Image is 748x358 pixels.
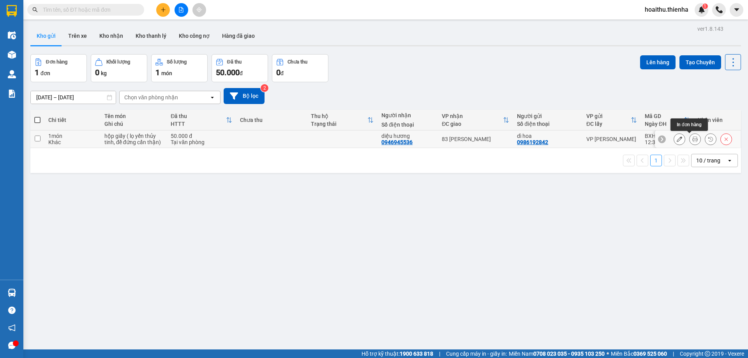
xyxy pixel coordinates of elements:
[10,56,136,69] b: GỬI : VP [PERSON_NAME]
[46,59,67,65] div: Đơn hàng
[30,54,87,82] button: Đơn hàng1đơn
[517,113,579,119] div: Người gửi
[104,133,163,145] div: hộp giấy ( lọ yến thủy tinh, để đứng cẩn thận)
[607,352,609,355] span: ⚪️
[171,133,232,139] div: 50.000 đ
[674,133,685,145] div: Sửa đơn hàng
[716,6,723,13] img: phone-icon
[381,122,434,128] div: Số điện thoại
[240,70,243,76] span: đ
[446,349,507,358] span: Cung cấp máy in - giấy in:
[151,54,208,82] button: Số lượng1món
[7,5,17,17] img: logo-vxr
[167,59,187,65] div: Số lượng
[400,351,433,357] strong: 1900 633 818
[209,94,215,101] svg: open
[442,121,503,127] div: ĐC giao
[311,113,368,119] div: Thu hộ
[73,29,326,39] li: Hotline: 0981127575, 0981347575, 19009067
[30,26,62,45] button: Kho gửi
[586,136,637,142] div: VP [PERSON_NAME]
[679,55,721,69] button: Tạo Chuyến
[439,349,440,358] span: |
[442,113,503,119] div: VP nhận
[645,121,684,127] div: Ngày ĐH
[650,155,662,166] button: 1
[727,157,733,164] svg: open
[696,157,720,164] div: 10 / trang
[704,4,706,9] span: 1
[62,26,93,45] button: Trên xe
[733,6,740,13] span: caret-down
[8,51,16,59] img: warehouse-icon
[272,54,328,82] button: Chưa thu0đ
[227,59,242,65] div: Đã thu
[171,139,232,145] div: Tại văn phòng
[32,7,38,12] span: search
[8,342,16,349] span: message
[91,54,147,82] button: Khối lượng0kg
[633,351,667,357] strong: 0369 525 060
[8,289,16,297] img: warehouse-icon
[730,3,743,17] button: caret-down
[645,139,690,145] div: 12:37 [DATE]
[670,118,708,131] div: In đơn hàng
[442,136,509,142] div: 83 [PERSON_NAME]
[171,113,226,119] div: Đã thu
[175,3,188,17] button: file-add
[124,93,178,101] div: Chọn văn phòng nhận
[582,110,641,131] th: Toggle SortBy
[705,351,710,356] span: copyright
[509,349,605,358] span: Miền Nam
[307,110,378,131] th: Toggle SortBy
[161,7,166,12] span: plus
[35,68,39,77] span: 1
[8,307,16,314] span: question-circle
[196,7,202,12] span: aim
[161,70,172,76] span: món
[698,6,705,13] img: icon-new-feature
[8,70,16,78] img: warehouse-icon
[104,113,163,119] div: Tên món
[673,349,674,358] span: |
[261,84,268,92] sup: 2
[224,88,265,104] button: Bộ lọc
[8,31,16,39] img: warehouse-icon
[171,121,226,127] div: HTTT
[381,112,434,118] div: Người nhận
[48,133,97,139] div: 1 món
[381,133,434,139] div: diệu hương
[645,133,690,139] div: BXHT1509250005
[586,121,631,127] div: ĐC lấy
[698,117,736,123] div: Nhân viên
[156,3,170,17] button: plus
[288,59,307,65] div: Chưa thu
[93,26,129,45] button: Kho nhận
[517,133,579,139] div: dì hoa
[173,26,216,45] button: Kho công nợ
[280,70,284,76] span: đ
[8,324,16,332] span: notification
[167,110,236,131] th: Toggle SortBy
[216,26,261,45] button: Hàng đã giao
[216,68,240,77] span: 50.000
[611,349,667,358] span: Miền Bắc
[48,139,97,145] div: Khác
[104,121,163,127] div: Ghi chú
[362,349,433,358] span: Hỗ trợ kỹ thuật:
[178,7,184,12] span: file-add
[43,5,135,14] input: Tìm tên, số ĐT hoặc mã đơn
[73,19,326,29] li: Số [GEOGRAPHIC_DATA][PERSON_NAME], P. [GEOGRAPHIC_DATA]
[645,113,684,119] div: Mã GD
[639,5,695,14] span: hoaithu.thienha
[381,139,413,145] div: 0946945536
[517,139,548,145] div: 0986192842
[641,110,694,131] th: Toggle SortBy
[276,68,280,77] span: 0
[697,25,723,33] div: ver 1.8.143
[106,59,130,65] div: Khối lượng
[640,55,676,69] button: Lên hàng
[212,54,268,82] button: Đã thu50.000đ
[586,113,631,119] div: VP gửi
[31,91,116,104] input: Select a date range.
